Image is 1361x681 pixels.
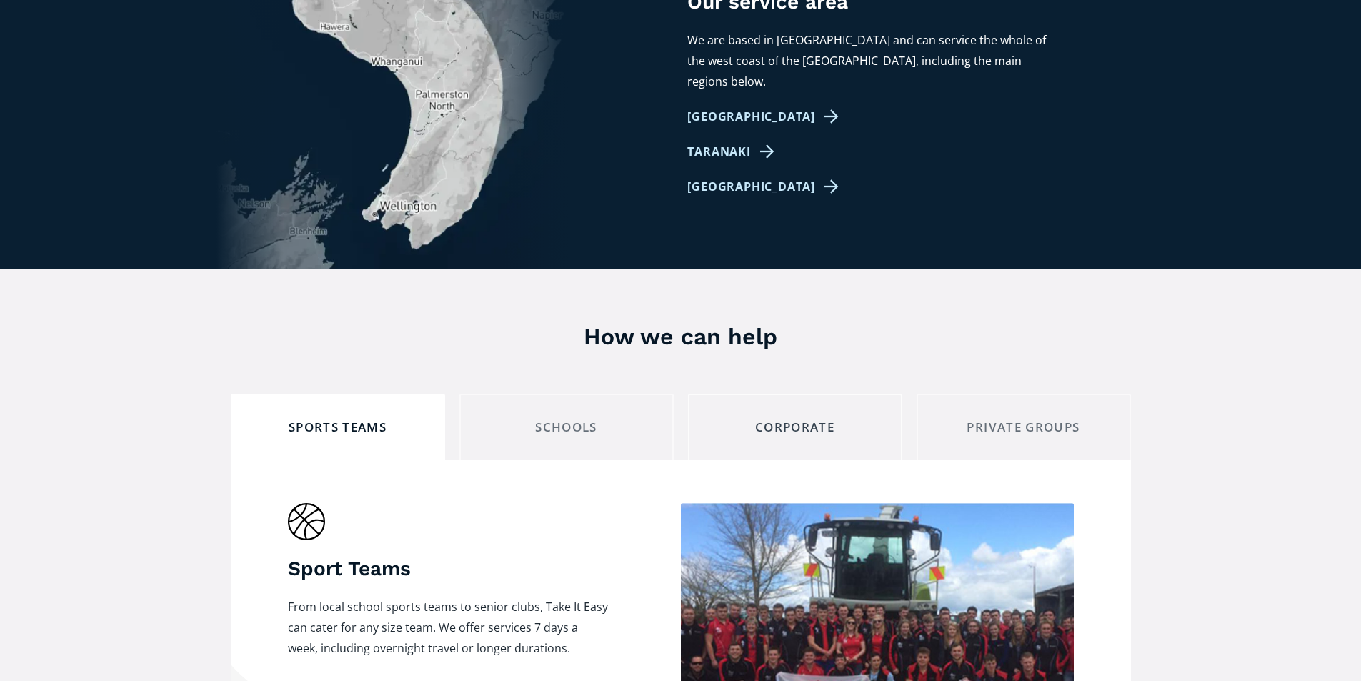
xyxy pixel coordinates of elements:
p: From local school sports teams to senior clubs, Take It Easy can cater for any size team. We offe... [288,597,609,659]
div: schools [472,417,662,439]
div: corporate [700,417,890,439]
h3: How we can help [14,322,1347,351]
p: We are based in [GEOGRAPHIC_DATA] and can service the whole of the west coast of the [GEOGRAPHIC_... [687,30,1054,92]
a: [GEOGRAPHIC_DATA] [687,177,844,197]
a: [GEOGRAPHIC_DATA] [687,106,844,127]
div: Sports teams [243,417,433,439]
div: private groups [929,417,1119,439]
h4: Sport Teams [288,555,609,582]
a: Taranaki [687,141,779,162]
